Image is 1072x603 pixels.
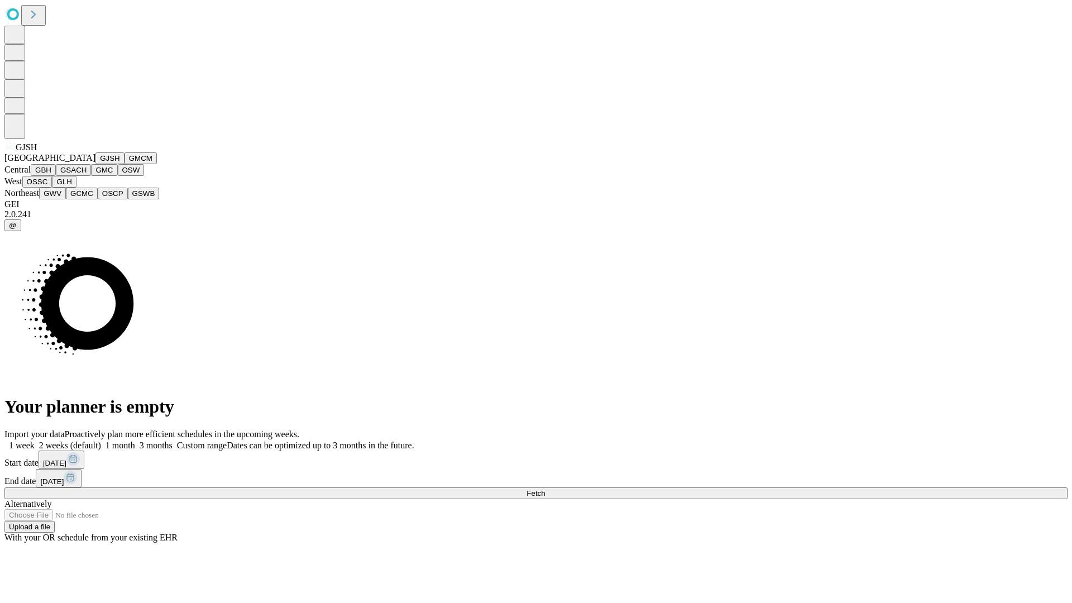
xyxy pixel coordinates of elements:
[4,396,1068,417] h1: Your planner is empty
[65,429,299,439] span: Proactively plan more efficient schedules in the upcoming weeks.
[98,188,128,199] button: OSCP
[527,489,545,497] span: Fetch
[4,521,55,533] button: Upload a file
[4,209,1068,219] div: 2.0.241
[4,429,65,439] span: Import your data
[66,188,98,199] button: GCMC
[118,164,145,176] button: OSW
[31,164,56,176] button: GBH
[36,469,82,487] button: [DATE]
[227,441,414,450] span: Dates can be optimized up to 3 months in the future.
[140,441,173,450] span: 3 months
[4,487,1068,499] button: Fetch
[39,451,84,469] button: [DATE]
[4,188,39,198] span: Northeast
[4,469,1068,487] div: End date
[9,441,35,450] span: 1 week
[16,142,37,152] span: GJSH
[9,221,17,229] span: @
[39,188,66,199] button: GWV
[128,188,160,199] button: GSWB
[91,164,117,176] button: GMC
[106,441,135,450] span: 1 month
[177,441,227,450] span: Custom range
[39,441,101,450] span: 2 weeks (default)
[52,176,76,188] button: GLH
[4,533,178,542] span: With your OR schedule from your existing EHR
[56,164,91,176] button: GSACH
[4,499,51,509] span: Alternatively
[4,153,95,162] span: [GEOGRAPHIC_DATA]
[4,451,1068,469] div: Start date
[125,152,157,164] button: GMCM
[43,459,66,467] span: [DATE]
[22,176,52,188] button: OSSC
[4,199,1068,209] div: GEI
[4,165,31,174] span: Central
[4,219,21,231] button: @
[95,152,125,164] button: GJSH
[4,176,22,186] span: West
[40,477,64,486] span: [DATE]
